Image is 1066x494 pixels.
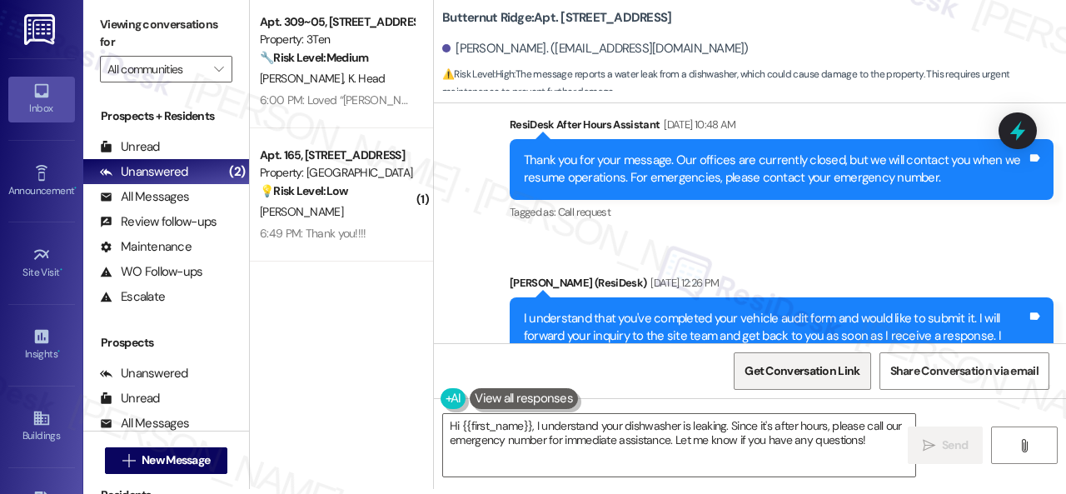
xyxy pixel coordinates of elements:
div: ResiDesk After Hours Assistant [510,116,1054,139]
div: (2) [225,159,249,185]
b: Butternut Ridge: Apt. [STREET_ADDRESS] [442,9,671,27]
div: Apt. 309~05, [STREET_ADDRESS][PERSON_NAME] [260,13,414,31]
textarea: Hi {{first_name}}, I understand your dishwasher is leaking. Since it's after hours, please call o... [443,414,915,477]
button: Send [908,427,983,464]
button: Share Conversation via email [879,352,1049,390]
a: Insights • [8,322,75,367]
div: Unread [100,138,160,156]
div: Maintenance [100,238,192,256]
div: I understand that you've completed your vehicle audit form and would like to submit it. I will fo... [524,310,1027,363]
div: Thank you for your message. Our offices are currently closed, but we will contact you when we res... [524,152,1027,187]
div: Unanswered [100,163,188,181]
div: Escalate [100,288,165,306]
span: Share Conversation via email [890,362,1039,380]
i:  [923,439,935,452]
i:  [214,62,223,76]
div: All Messages [100,415,189,432]
span: Call request [558,205,610,219]
div: WO Follow-ups [100,263,202,281]
span: Send [942,437,968,454]
strong: 🔧 Risk Level: Medium [260,50,368,65]
span: • [74,182,77,194]
div: [PERSON_NAME]. ([EMAIL_ADDRESS][DOMAIN_NAME]) [442,40,749,57]
div: Tagged as: [510,200,1054,224]
a: Buildings [8,404,75,449]
div: Prospects [83,334,249,352]
img: ResiDesk Logo [24,14,58,45]
div: [PERSON_NAME] (ResiDesk) [510,274,1054,297]
input: All communities [107,56,206,82]
span: Get Conversation Link [745,362,859,380]
span: K. Head [348,71,386,86]
button: Get Conversation Link [734,352,870,390]
i:  [1018,439,1030,452]
i:  [122,454,135,467]
strong: ⚠️ Risk Level: High [442,67,514,81]
div: Property: [GEOGRAPHIC_DATA] [260,164,414,182]
a: Inbox [8,77,75,122]
span: New Message [142,452,210,469]
div: [DATE] 10:48 AM [660,116,735,133]
strong: 💡 Risk Level: Low [260,183,348,198]
a: Site Visit • [8,241,75,286]
button: New Message [105,447,228,474]
span: • [60,264,62,276]
div: Review follow-ups [100,213,217,231]
div: [DATE] 12:26 PM [646,274,719,292]
span: [PERSON_NAME] [260,204,343,219]
div: Unanswered [100,365,188,382]
span: • [57,346,60,357]
div: 6:49 PM: Thank you!!!! [260,226,366,241]
div: All Messages [100,188,189,206]
label: Viewing conversations for [100,12,232,56]
div: Property: 3Ten [260,31,414,48]
span: : The message reports a water leak from a dishwasher, which could cause damage to the property. T... [442,66,1066,102]
div: Prospects + Residents [83,107,249,125]
div: Apt. 165, [STREET_ADDRESS] [260,147,414,164]
span: [PERSON_NAME] [260,71,348,86]
div: Unread [100,390,160,407]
